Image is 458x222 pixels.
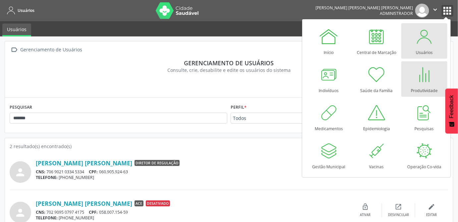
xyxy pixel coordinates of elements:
span: Feedback [449,95,455,118]
span: Usuários [18,8,34,13]
a: Usuários [2,24,31,36]
a: Epidemiologia [354,99,400,135]
div: Desvincular [388,213,409,217]
span: TELEFONE: [36,175,58,180]
span: TELEFONE: [36,215,58,221]
a: Operação Co-vida [401,138,447,173]
span: CPF: [89,169,98,175]
a: Início [306,23,352,59]
i:  [10,45,19,55]
div: [PHONE_NUMBER] [36,215,349,221]
div: 706 9021 0334 5334 060.905.924-63 [36,169,349,175]
a: Usuários [401,23,447,59]
button:  [429,4,442,18]
i: open_in_new [395,203,402,210]
a: Indivíduos [306,61,352,97]
span: CPF: [89,209,98,215]
span: Todos [233,115,324,122]
span: ACE [135,200,143,206]
a: Pesquisas [401,99,447,135]
button: apps [442,5,453,17]
label: Perfil [231,102,247,113]
label: PESQUISAR [10,102,32,113]
i: person [15,166,27,178]
span: CNS: [36,169,45,175]
div: 702 9095 0797 4175 058.007.154-59 [36,209,349,215]
a:  Gerenciamento de Usuários [10,45,84,55]
span: Diretor de regulação [135,160,180,166]
a: Central de Marcação [354,23,400,59]
a: Produtividade [401,61,447,97]
div: Editar [427,213,437,217]
a: Medicamentos [306,99,352,135]
div: 2 resultado(s) encontrado(s) [10,143,448,150]
a: Gestão Municipal [306,138,352,173]
div: Ativar [360,213,371,217]
i: edit [428,203,435,210]
a: [PERSON_NAME] [PERSON_NAME] [36,200,132,207]
div: Gerenciamento de Usuários [19,45,84,55]
div: Consulte, crie, desabilite e edite os usuários do sistema [14,67,444,74]
div: Gerenciamento de usuários [14,59,444,67]
i: lock_open [362,203,369,210]
div: [PHONE_NUMBER] [36,175,349,180]
a: Usuários [5,5,34,16]
i:  [432,6,439,13]
span: Administrador [380,11,413,16]
a: [PERSON_NAME] [PERSON_NAME] [36,159,132,167]
span: Desativado [146,200,170,206]
a: Vacinas [354,138,400,173]
button: Feedback - Mostrar pesquisa [445,88,458,134]
div: [PERSON_NAME] [PERSON_NAME] [PERSON_NAME] [315,5,413,11]
img: img [415,4,429,18]
a: Saúde da Família [354,61,400,97]
span: CNS: [36,209,45,215]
